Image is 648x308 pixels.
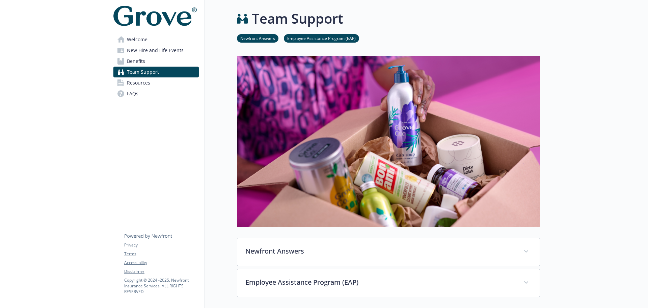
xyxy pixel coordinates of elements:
[124,277,198,294] p: Copyright © 2024 - 2025 , Newfront Insurance Services, ALL RIGHTS RESERVED
[237,269,540,297] div: Employee Assistance Program (EAP)
[245,277,515,287] p: Employee Assistance Program (EAP)
[124,260,198,266] a: Accessibility
[113,45,199,56] a: New Hire and Life Events
[127,45,184,56] span: New Hire and Life Events
[127,77,150,88] span: Resources
[127,34,147,45] span: Welcome
[237,56,540,227] img: team support page banner
[113,77,199,88] a: Resources
[113,34,199,45] a: Welcome
[124,268,198,275] a: Disclaimer
[124,242,198,248] a: Privacy
[127,56,145,67] span: Benefits
[237,35,278,41] a: Newfront Answers
[245,246,515,256] p: Newfront Answers
[113,56,199,67] a: Benefits
[113,88,199,99] a: FAQs
[284,35,359,41] a: Employee Assistance Program (EAP)
[237,238,540,266] div: Newfront Answers
[252,8,343,29] h1: Team Support
[127,88,138,99] span: FAQs
[113,67,199,77] a: Team Support
[127,67,159,77] span: Team Support
[124,251,198,257] a: Terms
